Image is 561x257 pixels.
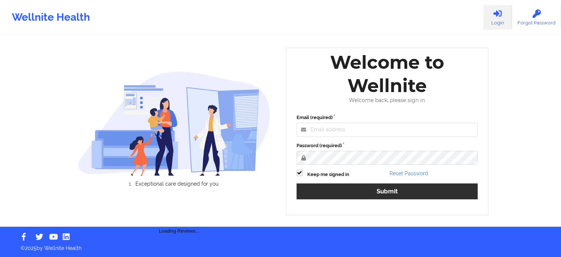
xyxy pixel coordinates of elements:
div: Loading Reviews... [78,199,281,235]
button: Submit [297,183,478,199]
li: Exceptional care designed for you. [84,181,270,187]
img: wellnite-auth-hero_200.c722682e.png [78,71,270,176]
input: Email address [297,123,478,137]
p: © 2025 by Wellnite Health [15,239,546,252]
label: Email (required) [297,114,478,121]
div: Welcome back, please sign in [291,97,483,104]
a: Forgot Password [512,5,561,30]
a: Login [483,5,512,30]
label: Keep me signed in [307,171,349,178]
label: Password (required) [297,142,478,149]
div: Welcome to Wellnite [291,51,483,97]
a: Reset Password [389,170,428,176]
